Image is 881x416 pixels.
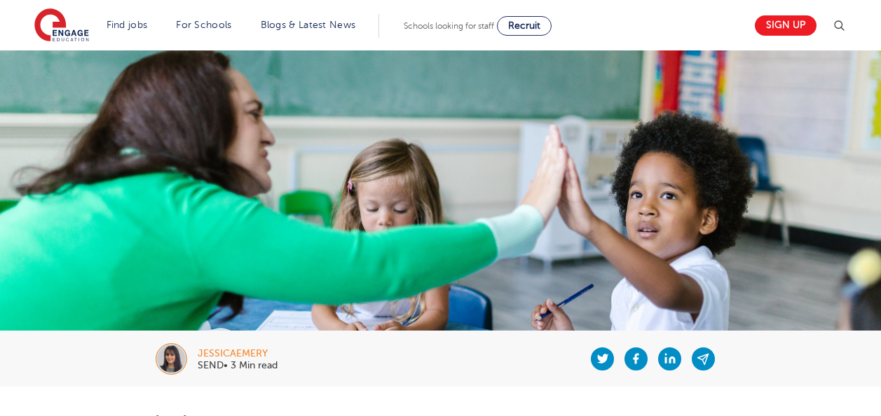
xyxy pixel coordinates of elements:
a: Recruit [497,16,552,36]
img: Engage Education [34,8,89,43]
span: Schools looking for staff [404,21,494,31]
a: Blogs & Latest News [261,20,356,30]
div: jessicaemery [198,349,278,359]
p: SEND• 3 Min read [198,361,278,370]
a: For Schools [176,20,231,30]
a: Find jobs [107,20,148,30]
a: Sign up [755,15,817,36]
span: Recruit [508,20,540,31]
